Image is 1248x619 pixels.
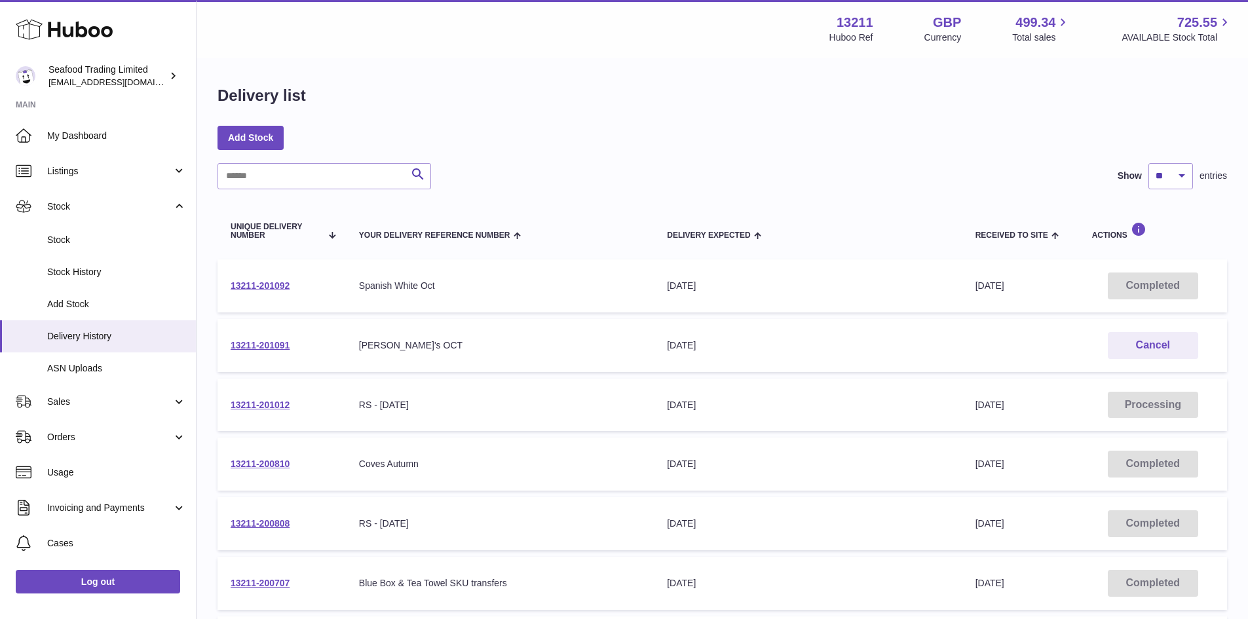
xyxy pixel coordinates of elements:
[1012,14,1070,44] a: 499.34 Total sales
[1108,332,1198,359] button: Cancel
[231,518,290,529] a: 13211-200808
[359,458,641,470] div: Coves Autumn
[48,77,193,87] span: [EMAIL_ADDRESS][DOMAIN_NAME]
[667,339,949,352] div: [DATE]
[231,400,290,410] a: 13211-201012
[47,130,186,142] span: My Dashboard
[1118,170,1142,182] label: Show
[975,400,1004,410] span: [DATE]
[975,578,1004,588] span: [DATE]
[47,266,186,278] span: Stock History
[359,339,641,352] div: [PERSON_NAME]'s OCT
[16,66,35,86] img: online@rickstein.com
[359,280,641,292] div: Spanish White Oct
[217,85,306,106] h1: Delivery list
[359,517,641,530] div: RS - [DATE]
[924,31,962,44] div: Currency
[47,234,186,246] span: Stock
[1122,14,1232,44] a: 725.55 AVAILABLE Stock Total
[359,577,641,590] div: Blue Box & Tea Towel SKU transfers
[47,298,186,310] span: Add Stock
[47,396,172,408] span: Sales
[217,126,284,149] a: Add Stock
[667,399,949,411] div: [DATE]
[667,458,949,470] div: [DATE]
[47,537,186,550] span: Cases
[975,280,1004,291] span: [DATE]
[667,517,949,530] div: [DATE]
[1015,14,1055,31] span: 499.34
[231,459,290,469] a: 13211-200810
[829,31,873,44] div: Huboo Ref
[975,231,1048,240] span: Received to Site
[47,502,172,514] span: Invoicing and Payments
[975,459,1004,469] span: [DATE]
[1122,31,1232,44] span: AVAILABLE Stock Total
[933,14,961,31] strong: GBP
[975,518,1004,529] span: [DATE]
[47,165,172,178] span: Listings
[231,280,290,291] a: 13211-201092
[1200,170,1227,182] span: entries
[1012,31,1070,44] span: Total sales
[47,431,172,443] span: Orders
[837,14,873,31] strong: 13211
[231,340,290,350] a: 13211-201091
[16,570,180,593] a: Log out
[667,231,750,240] span: Delivery Expected
[1177,14,1217,31] span: 725.55
[47,362,186,375] span: ASN Uploads
[359,399,641,411] div: RS - [DATE]
[1092,222,1214,240] div: Actions
[231,223,321,240] span: Unique Delivery Number
[47,200,172,213] span: Stock
[47,466,186,479] span: Usage
[667,280,949,292] div: [DATE]
[667,577,949,590] div: [DATE]
[47,330,186,343] span: Delivery History
[48,64,166,88] div: Seafood Trading Limited
[231,578,290,588] a: 13211-200707
[359,231,510,240] span: Your Delivery Reference Number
